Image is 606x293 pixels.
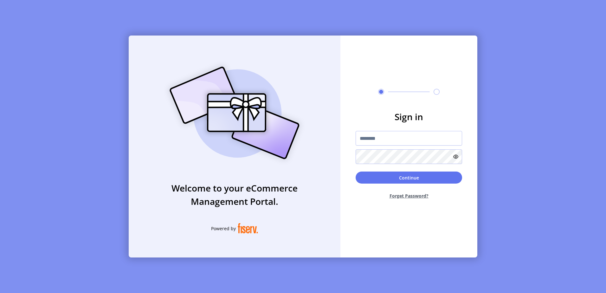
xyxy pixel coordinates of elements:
[356,172,462,184] button: Continue
[356,187,462,204] button: Forget Password?
[160,60,309,166] img: card_Illustration.svg
[129,181,340,208] h3: Welcome to your eCommerce Management Portal.
[211,225,236,232] span: Powered by
[356,110,462,123] h3: Sign in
